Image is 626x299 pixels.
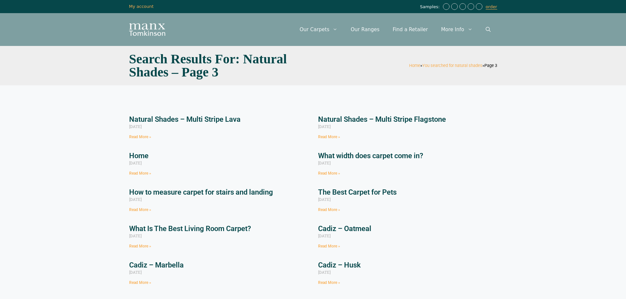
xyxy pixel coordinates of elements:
span: [DATE] [129,197,142,202]
span: [DATE] [129,233,142,238]
a: Open Search Bar [479,20,497,39]
a: Read more about How to measure carpet for stairs and landing [129,207,151,212]
a: You searched for natural shades [422,63,482,68]
span: [DATE] [318,197,331,202]
a: Read more about The Best Carpet for Pets [318,207,340,212]
a: order [486,4,497,10]
span: [DATE] [129,124,142,129]
a: Read more about Natural Shades – Multi Stripe Lava [129,135,151,139]
a: Cadiz – Marbella [129,261,184,269]
a: Natural Shades – Multi Stripe Flagstone [318,115,446,123]
span: [DATE] [318,269,331,275]
a: Natural Shades – Multi Stripe Lava [129,115,241,123]
span: Page 3 [484,63,497,68]
a: Cadiz – Oatmeal [318,224,371,233]
a: Read more about Natural Shades – Multi Stripe Flagstone [318,135,340,139]
span: [DATE] [318,160,331,165]
a: Read more about Home [129,171,151,176]
a: What width does carpet come in? [318,152,423,160]
a: Cadiz – Husk [318,261,361,269]
a: Read more about What width does carpet come in? [318,171,340,176]
h1: Search Results for: natural shades – Page 3 [129,53,310,79]
a: Find a Retailer [386,20,434,39]
a: Home [409,63,420,68]
a: What Is The Best Living Room Carpet? [129,224,251,233]
a: My account [129,4,154,9]
a: Read more about Cadiz – Oatmeal [318,244,340,248]
a: Read more about Cadiz – Husk [318,280,340,285]
a: Our Carpets [293,20,344,39]
a: Read more about Cadiz – Marbella [129,280,151,285]
a: How to measure carpet for stairs and landing [129,188,273,196]
a: Our Ranges [344,20,386,39]
span: [DATE] [129,269,142,275]
a: The Best Carpet for Pets [318,188,397,196]
span: [DATE] [129,160,142,165]
img: Manx Tomkinson [129,23,165,36]
nav: Primary [293,20,497,39]
a: Read more about What Is The Best Living Room Carpet? [129,244,151,248]
span: [DATE] [318,233,331,238]
span: Samples: [420,4,441,10]
span: [DATE] [318,124,331,129]
a: More Info [434,20,479,39]
span: » » [409,63,497,68]
a: Home [129,152,149,160]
